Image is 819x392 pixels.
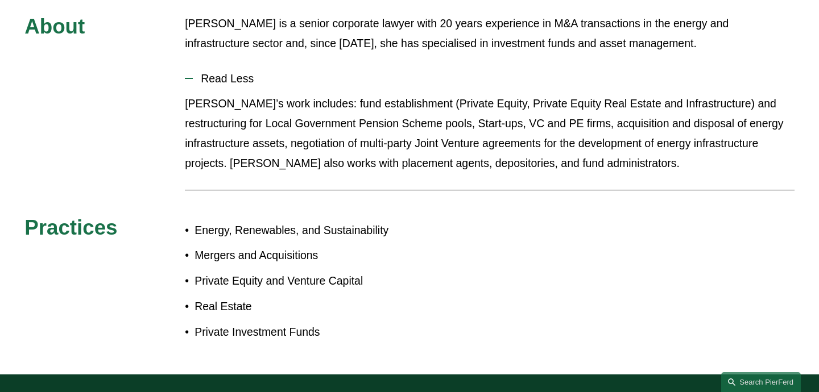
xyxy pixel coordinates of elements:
p: Mergers and Acquisitions [195,245,409,265]
span: Practices [24,216,117,239]
p: Private Investment Funds [195,322,409,342]
p: Private Equity and Venture Capital [195,271,409,291]
button: Read Less [185,64,795,94]
div: Read Less [185,94,795,182]
p: [PERSON_NAME]’s work includes: fund establishment (Private Equity, Private Equity Real Estate and... [185,94,795,173]
a: Search this site [721,372,801,392]
p: [PERSON_NAME] is a senior corporate lawyer with 20 years experience in M&A transactions in the en... [185,14,795,53]
span: About [24,15,85,38]
p: Energy, Renewables, and Sustainability [195,220,409,240]
p: Real Estate [195,297,409,316]
span: Read Less [193,72,795,85]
